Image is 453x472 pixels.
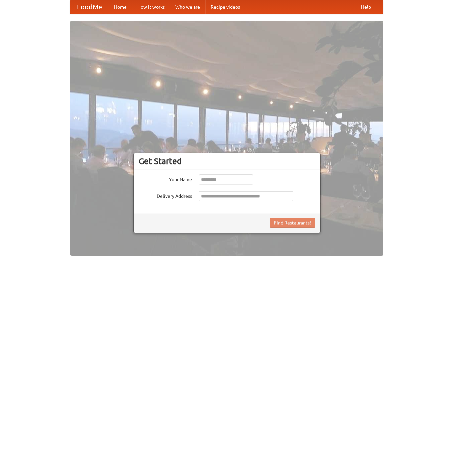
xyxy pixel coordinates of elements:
[132,0,170,14] a: How it works
[139,174,192,183] label: Your Name
[139,191,192,199] label: Delivery Address
[70,0,109,14] a: FoodMe
[139,156,315,166] h3: Get Started
[270,218,315,228] button: Find Restaurants!
[109,0,132,14] a: Home
[356,0,376,14] a: Help
[205,0,245,14] a: Recipe videos
[170,0,205,14] a: Who we are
